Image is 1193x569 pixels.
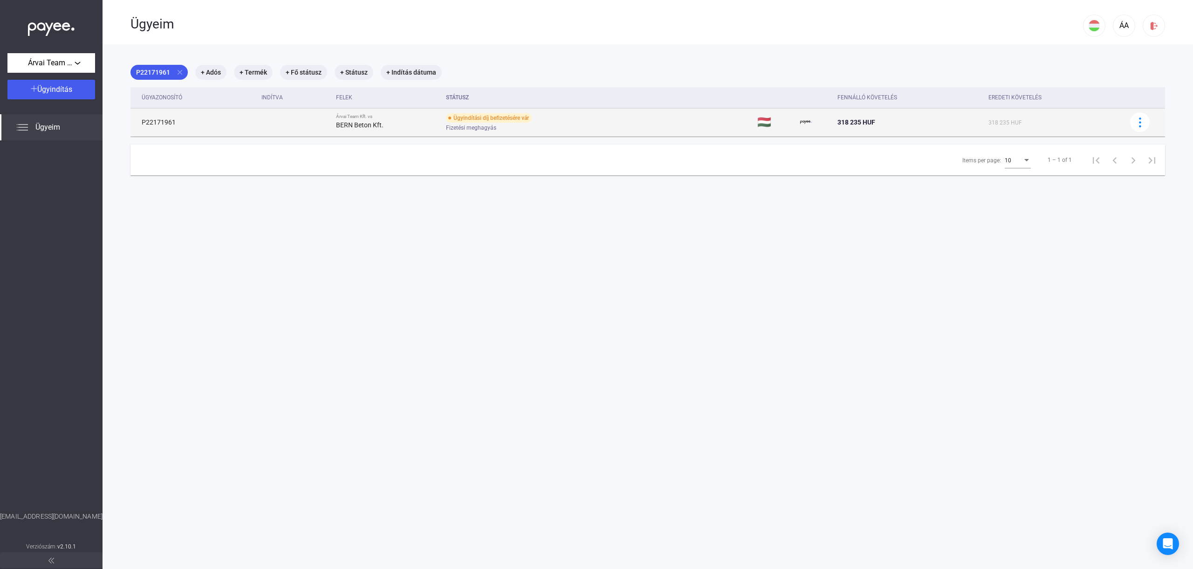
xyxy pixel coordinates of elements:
span: 318 235 HUF [988,119,1022,126]
strong: v2.10.1 [57,543,76,550]
mat-chip: + Indítás dátuma [381,65,442,80]
div: Felek [336,92,439,103]
strong: BERN Beton Kft. [336,121,384,129]
img: HU [1089,20,1100,31]
div: Indítva [261,92,329,103]
mat-select: Items per page: [1005,154,1031,166]
div: Felek [336,92,352,103]
div: Ügyeim [130,16,1083,32]
span: Ügyeim [35,122,60,133]
td: 🇭🇺 [754,108,796,136]
button: Árvai Team Kft. [7,53,95,73]
button: more-blue [1130,112,1150,132]
div: Ügyazonosító [142,92,182,103]
th: Státusz [442,87,754,108]
div: Items per page: [962,155,1001,166]
td: P22171961 [130,108,258,136]
div: Eredeti követelés [988,92,1119,103]
img: payee-logo [800,117,811,128]
mat-chip: + Fő státusz [280,65,327,80]
div: Eredeti követelés [988,92,1042,103]
div: ÁA [1116,20,1132,31]
div: 1 – 1 of 1 [1048,154,1072,166]
button: ÁA [1113,14,1135,37]
button: logout-red [1143,14,1165,37]
mat-chip: P22171961 [130,65,188,80]
button: HU [1083,14,1105,37]
div: Ügyindítási díj befizetésére vár [446,113,532,123]
button: First page [1087,151,1105,169]
div: Open Intercom Messenger [1157,533,1179,555]
div: Fennálló követelés [837,92,980,103]
span: Árvai Team Kft. [28,57,75,69]
span: Ügyindítás [37,85,72,94]
span: 318 235 HUF [837,118,875,126]
mat-icon: close [176,68,184,76]
button: Next page [1124,151,1143,169]
img: plus-white.svg [31,85,37,92]
button: Last page [1143,151,1161,169]
div: Árvai Team Kft. vs [336,114,439,119]
img: logout-red [1149,21,1159,31]
img: arrow-double-left-grey.svg [48,558,54,563]
mat-chip: + Adós [195,65,226,80]
div: Ügyazonosító [142,92,254,103]
img: list.svg [17,122,28,133]
mat-chip: + Termék [234,65,273,80]
span: Fizetési meghagyás [446,122,496,133]
div: Fennálló követelés [837,92,897,103]
span: 10 [1005,157,1011,164]
button: Previous page [1105,151,1124,169]
img: more-blue [1135,118,1145,127]
img: white-payee-white-dot.svg [28,17,75,36]
div: Indítva [261,92,283,103]
button: Ügyindítás [7,80,95,99]
mat-chip: + Státusz [335,65,373,80]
